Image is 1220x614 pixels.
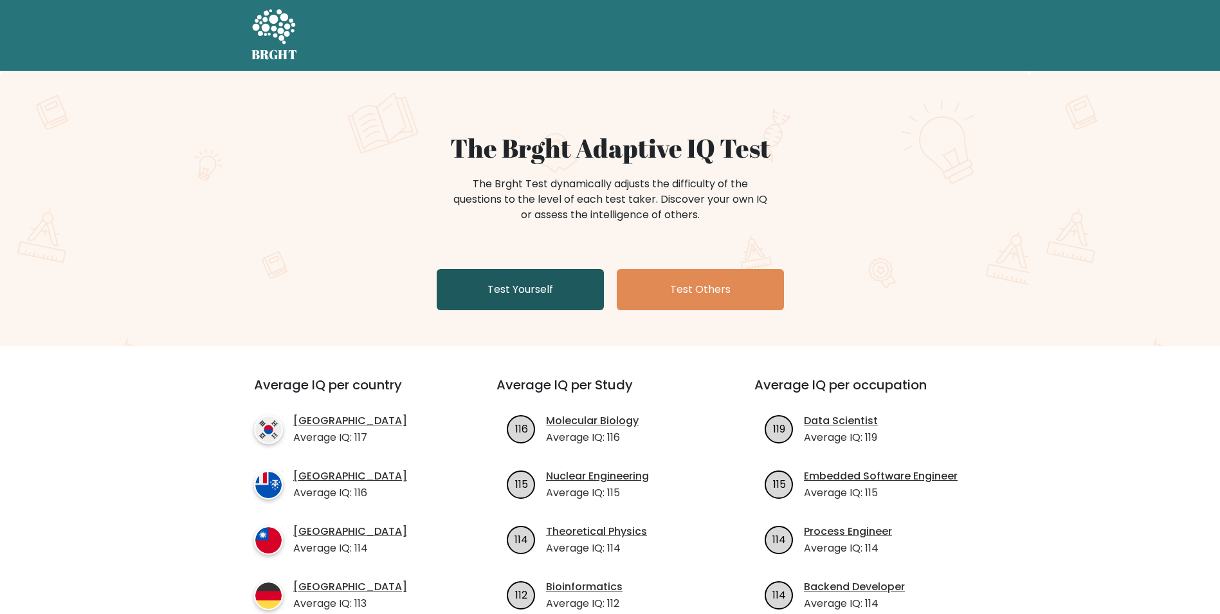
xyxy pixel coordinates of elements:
a: Test Yourself [437,269,604,310]
text: 115 [773,476,786,491]
a: [GEOGRAPHIC_DATA] [293,524,407,539]
text: 115 [515,476,528,491]
p: Average IQ: 113 [293,596,407,611]
a: Theoretical Physics [546,524,647,539]
a: Backend Developer [804,579,905,595]
h3: Average IQ per Study [496,377,724,408]
a: Bioinformatics [546,579,623,595]
img: country [254,470,283,499]
p: Average IQ: 112 [546,596,623,611]
a: BRGHT [251,5,298,66]
a: [GEOGRAPHIC_DATA] [293,579,407,595]
h3: Average IQ per occupation [754,377,981,408]
text: 119 [773,421,785,436]
p: Average IQ: 114 [804,541,892,556]
p: Average IQ: 114 [546,541,647,556]
text: 114 [514,532,528,546]
text: 112 [515,587,527,602]
a: Nuclear Engineering [546,469,649,484]
a: Data Scientist [804,413,878,429]
div: The Brght Test dynamically adjusts the difficulty of the questions to the level of each test take... [450,176,771,223]
p: Average IQ: 115 [804,485,958,501]
p: Average IQ: 114 [293,541,407,556]
text: 116 [515,421,528,436]
a: [GEOGRAPHIC_DATA] [293,469,407,484]
h5: BRGHT [251,47,298,62]
p: Average IQ: 116 [546,430,639,445]
p: Average IQ: 115 [546,485,649,501]
img: country [254,526,283,555]
a: Molecular Biology [546,413,639,429]
h1: The Brght Adaptive IQ Test [296,133,924,163]
img: country [254,581,283,610]
text: 114 [772,532,786,546]
p: Average IQ: 119 [804,430,878,445]
a: Embedded Software Engineer [804,469,958,484]
p: Average IQ: 116 [293,485,407,501]
a: Process Engineer [804,524,892,539]
h3: Average IQ per country [254,377,450,408]
a: Test Others [617,269,784,310]
a: [GEOGRAPHIC_DATA] [293,413,407,429]
img: country [254,415,283,444]
p: Average IQ: 114 [804,596,905,611]
p: Average IQ: 117 [293,430,407,445]
text: 114 [772,587,786,602]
